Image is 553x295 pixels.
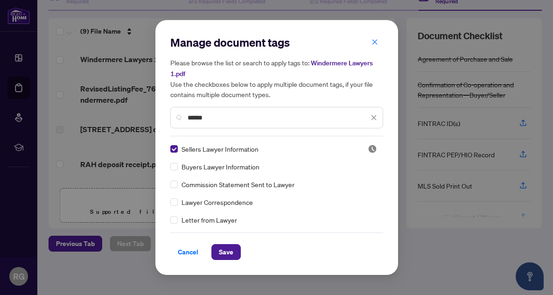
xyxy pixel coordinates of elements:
[182,197,253,207] span: Lawyer Correspondence
[170,244,206,260] button: Cancel
[371,114,377,121] span: close
[219,245,233,260] span: Save
[178,245,198,260] span: Cancel
[170,35,383,50] h2: Manage document tags
[182,179,294,190] span: Commission Statement Sent to Lawyer
[182,144,259,154] span: Sellers Lawyer Information
[211,244,241,260] button: Save
[368,144,377,154] span: Pending Review
[182,215,237,225] span: Letter from Lawyer
[182,162,259,172] span: Buyers Lawyer Information
[368,144,377,154] img: status
[170,57,383,99] h5: Please browse the list or search to apply tags to: Use the checkboxes below to apply multiple doc...
[371,39,378,45] span: close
